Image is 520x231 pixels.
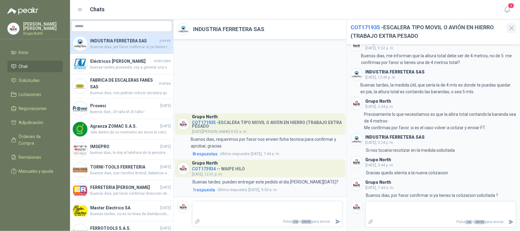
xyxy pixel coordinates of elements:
[7,151,63,163] a: Remisiones
[160,123,171,129] span: [DATE]
[90,37,158,44] h4: INDUSTRIA FERRETERA SAS
[73,204,87,218] img: Company Logo
[333,216,343,227] button: Enviar
[73,79,87,94] img: Company Logo
[70,180,173,201] a: Company LogoFERRETERIA [PERSON_NAME][DATE]Buenos días, por favor confirmar dirección de entrega. ...
[218,187,247,193] span: Ultima respuesta
[73,163,87,177] img: Company Logo
[90,102,159,109] h4: Provesi
[90,150,171,156] span: buenos dias, le doy el telefono de la persona de SSA para que nos puedas visitar y cotizar. [PERS...
[73,36,87,51] img: Company Logo
[366,147,455,154] p: Si nos tocaria recotizar en la medida solicitada
[7,131,63,149] a: Órdenes de Compra
[160,144,171,150] span: [DATE]
[193,151,218,157] span: 8 respuesta s
[90,191,171,197] span: Buenos días, por favor confirmar dirección de entrega. El mensajero fue a entregar en [GEOGRAPHIC...
[160,185,171,190] span: [DATE]
[90,170,171,176] span: Buenos dias, son tornillos Bristol, debemos actualizar la descripcion. quedo atenta a la cotizacion.
[508,3,515,9] span: 6
[70,119,173,140] a: Company LogoAgranza ZOMAC S.A.S.[DATE]vale dentro de un momento les envio la cotización
[192,162,218,165] h3: Grupo North
[502,4,513,15] button: 6
[7,61,63,72] a: Chat
[351,23,503,41] h2: - ESCALERA TIPO MOVIL O AVIÓN EN HIERRO (TRABAJO EXTRA PESADO
[220,151,249,157] span: Ultima respuesta
[292,220,299,224] span: Ctrl
[19,91,41,98] span: Licitaciones
[70,140,173,160] a: Company LogoIMSEPRO[DATE]buenos dias, le doy el telefono de la persona de SSA para que nos puedas...
[70,201,173,221] a: Company LogoMaster Electrico SA[DATE]Buenas tardes, no es mi linea de distribución, gracias por i...
[19,119,44,126] span: Adjudicación
[364,111,516,131] p: Precisamente lo que necesitamos es que la altira total contando la baranda sea de 4 metros- Me co...
[193,187,215,193] span: 1 respuesta
[218,187,278,193] span: [DATE], 9:55 a. m.
[351,179,363,190] img: Company Logo
[203,216,333,227] p: Pulsa + para enviar
[90,184,159,191] h4: FERRETERIA [PERSON_NAME]
[366,169,448,176] p: Gracias quedo atenta a la nueva cotizacion
[192,119,343,128] h4: - ESCALERA TIPO MOVIL O AVIÓN EN HIERRO (TRABAJO EXTRA PESADO
[191,187,343,193] a: 1respuestaUltima respuesta[DATE], 9:55 a. m.
[192,115,218,119] h3: Grupo North
[70,160,173,180] a: Company LogoTORNI-TOOLS FERRETERIA[DATE]Buenos dias, son tornillos Bristol, debemos actualizar la...
[178,201,189,213] img: Company Logo
[376,217,506,227] p: Pulsa + para enviar
[19,63,28,70] span: Chat
[90,130,171,135] span: vale dentro de un momento les envio la cotización
[160,38,171,44] span: jueves
[474,220,485,224] span: ENTER
[154,58,171,64] span: miércoles
[191,136,343,149] p: Buenos dias, requerimos por favor nos envien ficha tecnica para confirmar y aprobar, gracias.
[90,164,159,170] h4: TORNI-TOOLS FERRETERIA
[365,46,394,50] span: [DATE], 9:32 a. m.
[365,158,391,162] h3: Grupo North
[351,98,363,109] img: Company Logo
[366,217,376,227] label: Adjuntar archivos
[365,163,394,167] span: [DATE], 3:44 p. m.
[70,54,173,74] a: Company LogoEléctricos [PERSON_NAME]miércolesbuenas tardes proveedor, voy a generar una nueva sol...
[365,70,425,74] h3: INDUSTRIA FERRETERA SAS
[7,75,63,86] a: Solicitudes
[90,5,105,14] h1: Chats
[365,100,391,103] h3: Grupo North
[90,65,171,70] span: buenas tardes proveedor, voy a generar una nueva solicitud de amarras negras, por favor estar pen...
[506,217,516,227] button: Enviar
[365,186,394,190] span: [DATE], 7:44 a. m.
[351,134,363,145] img: Company Logo
[70,74,173,99] a: Company LogoFABRICA DE ESCALERAS FANES SASmartesBuenos dias, nos podrian cotizar escalera que alc...
[191,151,343,157] a: 8respuestasUltima respuesta[DATE], 7:44 a. m.
[70,34,173,54] a: Company LogoINDUSTRIA FERRETERA SASjuevesBuenos dias, por favor confirmar si ya tienes la cotizac...
[178,23,189,35] img: Company Logo
[178,163,189,174] img: Company Logo
[7,47,63,58] a: Inicio
[7,117,63,128] a: Adjudicación
[193,179,338,185] p: Buenas tardes. pueden entregar este pedido el dia [PERSON_NAME][DATE]?
[90,109,171,115] span: buenos dias, 20 talla M 20 talla l
[160,205,171,211] span: [DATE]
[19,105,47,112] span: Negociaciones
[90,90,171,96] span: Buenos dias, nos podrian cotizar escalera que alcance una altura total de 4 metros
[192,130,247,134] span: [DATE][PERSON_NAME] 8:03 a. m.
[365,105,394,109] span: [DATE], 2:44 p. m.
[351,69,363,80] img: Company Logo
[192,120,216,125] span: COT171935
[73,183,87,198] img: Company Logo
[90,211,171,217] span: Buenas tardes, no es mi linea de distribución, gracias por invitarme a cotizar
[351,201,363,213] img: Company Logo
[365,136,425,139] h3: INDUSTRIA FERRETERA SAS
[192,216,203,227] label: Adjuntar archivos
[8,23,19,34] img: Company Logo
[90,204,159,211] h4: Master Electrico SA
[301,220,312,224] span: ENTER
[90,143,159,150] h4: IMSEPRO
[365,140,394,145] span: [DATE], 3:24 p. m.
[73,57,87,71] img: Company Logo
[220,151,280,157] span: [DATE], 7:44 a. m.
[466,220,472,224] span: Ctrl
[365,75,396,80] span: [DATE], 12:49 p. m.
[7,89,63,100] a: Licitaciones
[365,181,391,184] h3: Grupo North
[351,24,380,30] span: COT171935
[351,39,363,51] img: Company Logo
[178,118,189,130] img: Company Logo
